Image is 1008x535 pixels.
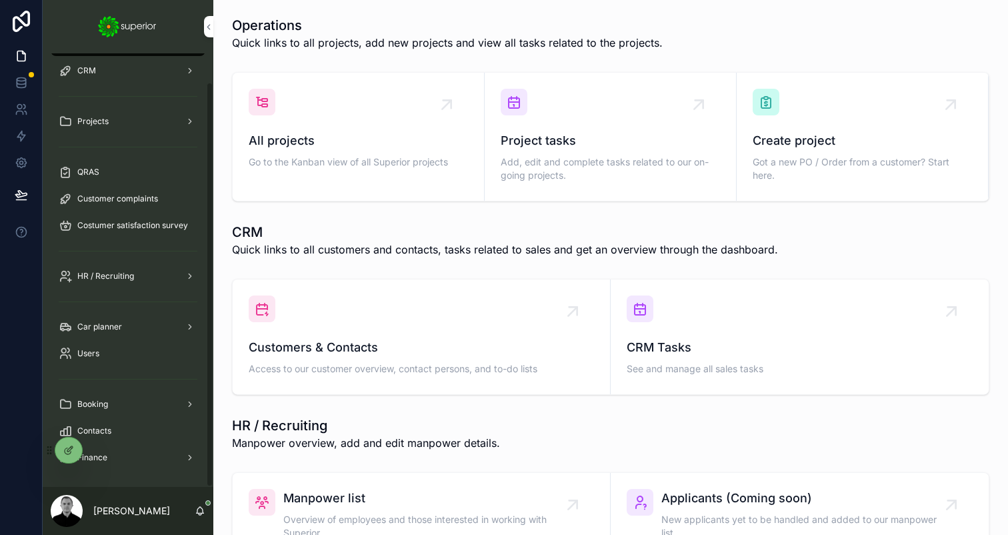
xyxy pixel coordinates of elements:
a: Costumer satisfaction survey [51,213,205,237]
span: Got a new PO / Order from a customer? Start here. [753,155,972,182]
h1: CRM [232,223,778,241]
span: CRM Tasks [627,338,973,357]
a: Users [51,342,205,366]
h1: HR / Recruiting [232,416,500,435]
a: Contacts [51,419,205,443]
a: Finance [51,446,205,470]
span: CRM [77,65,96,76]
a: Project tasksAdd, edit and complete tasks related to our on-going projects. [485,73,737,201]
span: Go to the Kanban view of all Superior projects [249,155,468,169]
h1: Operations [232,16,663,35]
span: Customer complaints [77,193,158,204]
a: CRM [51,59,205,83]
span: Access to our customer overview, contact persons, and to-do lists [249,362,594,376]
span: Project tasks [501,131,720,150]
span: Quick links to all customers and contacts, tasks related to sales and get an overview through the... [232,241,778,257]
span: Quick links to all projects, add new projects and view all tasks related to the projects. [232,35,663,51]
a: Customers & ContactsAccess to our customer overview, contact persons, and to-do lists [233,280,611,394]
span: Contacts [77,426,111,436]
a: Booking [51,392,205,416]
a: Car planner [51,315,205,339]
span: Add, edit and complete tasks related to our on-going projects. [501,155,720,182]
span: All projects [249,131,468,150]
a: CRM TasksSee and manage all sales tasks [611,280,989,394]
a: HR / Recruiting [51,264,205,288]
div: scrollable content [43,53,213,487]
span: QRAS [77,167,99,177]
span: Booking [77,399,108,410]
a: Projects [51,109,205,133]
span: See and manage all sales tasks [627,362,973,376]
span: Finance [77,452,107,463]
span: Projects [77,116,109,127]
span: Car planner [77,322,122,332]
a: QRAS [51,160,205,184]
a: Create projectGot a new PO / Order from a customer? Start here. [737,73,989,201]
span: Users [77,348,99,359]
p: [PERSON_NAME] [93,504,170,518]
span: Applicants (Coming soon) [661,489,951,508]
a: All projectsGo to the Kanban view of all Superior projects [233,73,485,201]
span: HR / Recruiting [77,271,134,282]
span: Create project [753,131,972,150]
span: Customers & Contacts [249,338,594,357]
a: Customer complaints [51,187,205,211]
span: Costumer satisfaction survey [77,220,188,231]
img: App logo [98,16,159,37]
span: Manpower list [283,489,573,508]
span: Manpower overview, add and edit manpower details. [232,435,500,451]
